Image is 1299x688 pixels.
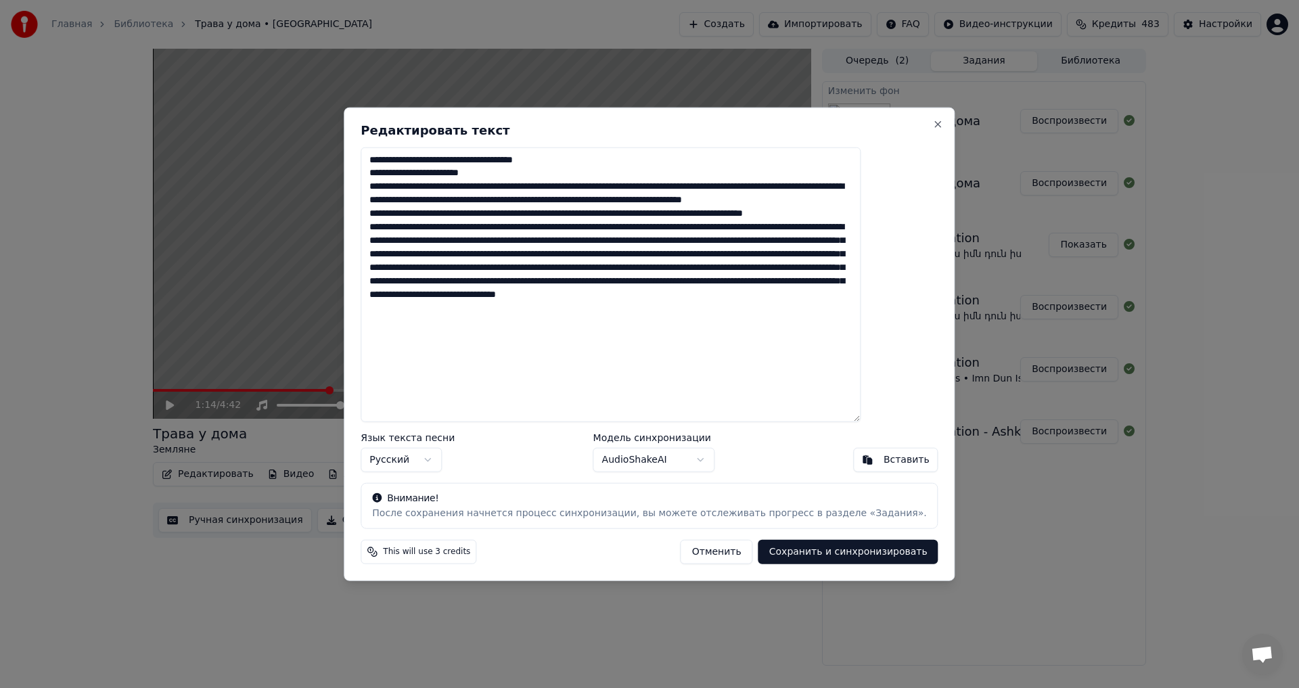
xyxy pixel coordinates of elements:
[593,433,715,442] label: Модель синхронизации
[681,540,753,564] button: Отменить
[383,547,470,557] span: This will use 3 credits
[884,453,930,467] div: Вставить
[853,448,938,472] button: Вставить
[758,540,938,564] button: Сохранить и синхронизировать
[372,492,926,505] div: Внимание!
[372,507,926,520] div: После сохранения начнется процесс синхронизации, вы можете отслеживать прогресс в разделе «Задания».
[361,433,455,442] label: Язык текста песни
[361,124,938,136] h2: Редактировать текст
